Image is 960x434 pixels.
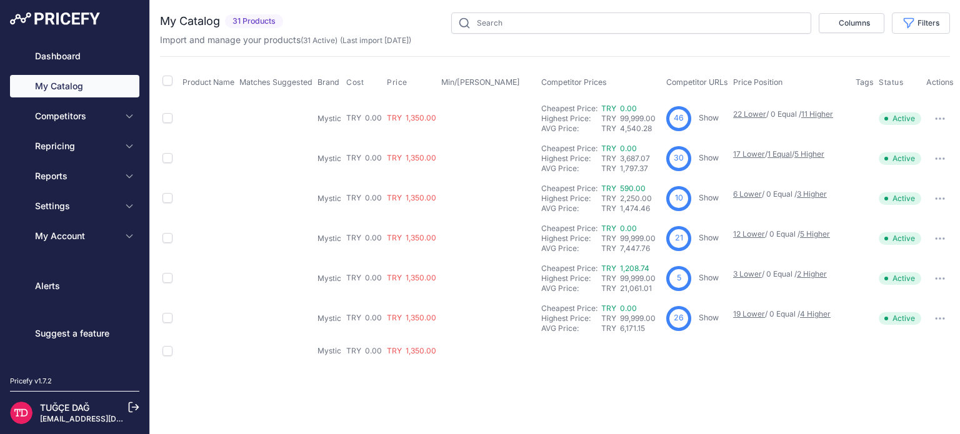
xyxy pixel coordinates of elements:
[346,193,382,202] span: TRY 0.00
[794,149,824,159] a: 5 Higher
[541,164,601,174] div: AVG Price:
[10,322,139,345] a: Suggest a feature
[35,140,117,152] span: Repricing
[10,376,52,387] div: Pricefy v1.7.2
[10,165,139,187] button: Reports
[675,232,683,244] span: 21
[35,200,117,212] span: Settings
[879,77,904,87] span: Status
[601,144,637,153] a: TRY 0.00
[387,193,436,202] span: TRY 1,350.00
[10,195,139,217] button: Settings
[797,269,827,279] a: 2 Higher
[10,45,139,361] nav: Sidebar
[40,402,89,413] a: TUĞÇE DAĞ
[541,184,597,193] a: Cheapest Price:
[346,273,382,282] span: TRY 0.00
[601,204,661,214] div: TRY 1,474.46
[601,124,661,134] div: TRY 4,540.28
[601,234,656,243] span: TRY 99,999.00
[856,77,874,87] span: Tags
[441,77,520,87] span: Min/[PERSON_NAME]
[892,12,950,34] button: Filters
[601,154,650,163] span: TRY 3,687.07
[10,225,139,247] button: My Account
[733,189,843,199] p: / 0 Equal /
[601,313,656,323] span: TRY 99,999.00
[35,110,117,122] span: Competitors
[387,153,436,162] span: TRY 1,350.00
[387,313,436,322] span: TRY 1,350.00
[699,233,719,242] a: Show
[733,77,782,87] span: Price Position
[674,152,684,164] span: 30
[601,184,646,193] a: TRY 590.00
[317,114,341,124] p: Mystic
[733,269,762,279] a: 3 Lower
[541,274,601,284] div: Highest Price:
[801,109,833,119] a: 11 Higher
[541,244,601,254] div: AVG Price:
[10,135,139,157] button: Repricing
[674,112,684,124] span: 46
[541,154,601,164] div: Highest Price:
[346,233,382,242] span: TRY 0.00
[303,36,335,45] a: 31 Active
[387,77,410,87] button: Price
[346,77,366,87] button: Cost
[10,105,139,127] button: Competitors
[699,113,719,122] a: Show
[879,152,921,165] span: Active
[541,114,601,124] div: Highest Price:
[225,14,283,29] span: 31 Products
[879,232,921,245] span: Active
[699,193,719,202] a: Show
[346,77,364,87] span: Cost
[541,323,601,333] div: AVG Price:
[601,244,661,254] div: TRY 7,447.76
[387,77,407,87] span: Price
[317,154,341,164] p: Mystic
[35,230,117,242] span: My Account
[387,346,436,355] span: TRY 1,350.00
[10,45,139,67] a: Dashboard
[601,323,661,333] div: TRY 6,171.15
[541,224,597,233] a: Cheapest Price:
[879,272,921,285] span: Active
[317,274,341,284] p: Mystic
[879,112,921,125] span: Active
[346,346,382,355] span: TRY 0.00
[926,77,954,87] span: Actions
[733,229,843,239] p: / 0 Equal /
[879,192,921,205] span: Active
[699,313,719,322] a: Show
[733,229,765,239] a: 12 Lower
[340,36,411,45] span: (Last import [DATE])
[10,75,139,97] a: My Catalog
[451,12,811,34] input: Search
[699,153,719,162] a: Show
[239,77,312,87] span: Matches Suggested
[601,104,637,113] a: TRY 0.00
[346,153,382,162] span: TRY 0.00
[879,77,906,87] button: Status
[800,309,831,318] a: 4 Higher
[677,272,681,284] span: 5
[699,273,719,282] a: Show
[387,113,436,122] span: TRY 1,350.00
[387,273,436,282] span: TRY 1,350.00
[35,170,117,182] span: Reports
[800,229,830,239] a: 5 Higher
[601,274,656,283] span: TRY 99,999.00
[541,284,601,293] div: AVG Price:
[601,164,661,174] div: TRY 1,797.37
[317,194,341,204] p: Mystic
[733,149,843,159] p: / /
[541,77,607,87] span: Competitor Prices
[541,124,601,134] div: AVG Price:
[733,109,766,119] a: 22 Lower
[819,13,884,33] button: Columns
[601,194,652,203] span: TRY 2,250.00
[733,189,762,199] a: 6 Lower
[317,77,339,87] span: Brand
